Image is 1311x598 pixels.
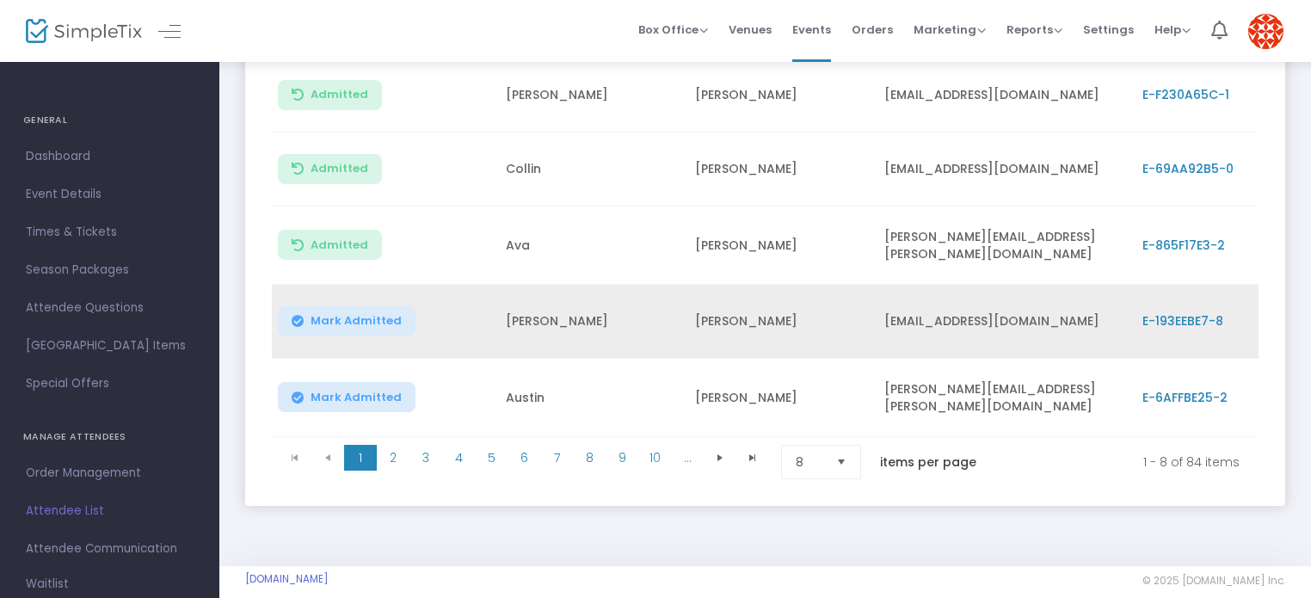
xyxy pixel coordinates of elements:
[245,572,329,586] a: [DOMAIN_NAME]
[874,133,1132,207] td: [EMAIL_ADDRESS][DOMAIN_NAME]
[26,373,194,395] span: Special Offers
[852,8,893,52] span: Orders
[685,59,874,133] td: [PERSON_NAME]
[23,420,196,454] h4: MANAGE ATTENDEES
[685,133,874,207] td: [PERSON_NAME]
[1142,237,1225,254] span: E-865F17E3-2
[792,8,831,52] span: Events
[1142,574,1285,588] span: © 2025 [DOMAIN_NAME] Inc.
[311,391,402,404] span: Mark Admitted
[829,446,853,478] button: Select
[278,230,382,260] button: Admitted
[874,59,1132,133] td: [EMAIL_ADDRESS][DOMAIN_NAME]
[26,145,194,168] span: Dashboard
[377,445,409,471] span: Page 2
[26,500,194,522] span: Attendee List
[409,445,442,471] span: Page 3
[26,259,194,281] span: Season Packages
[26,462,194,484] span: Order Management
[475,445,508,471] span: Page 5
[1142,312,1223,330] span: E-193EEBE7-8
[495,359,685,437] td: Austin
[1142,160,1234,177] span: E-69AA92B5-0
[746,451,760,465] span: Go to the last page
[914,22,986,38] span: Marketing
[278,80,382,110] button: Admitted
[638,445,671,471] span: Page 10
[1142,86,1229,103] span: E-F230A65C-1
[26,335,194,357] span: [GEOGRAPHIC_DATA] Items
[573,445,606,471] span: Page 8
[495,59,685,133] td: [PERSON_NAME]
[1142,389,1228,406] span: E-6AFFBE25-2
[1006,22,1062,38] span: Reports
[442,445,475,471] span: Page 4
[638,22,708,38] span: Box Office
[685,359,874,437] td: [PERSON_NAME]
[606,445,638,471] span: Page 9
[508,445,540,471] span: Page 6
[495,133,685,207] td: Collin
[311,162,368,176] span: Admitted
[278,306,415,336] button: Mark Admitted
[874,285,1132,359] td: [EMAIL_ADDRESS][DOMAIN_NAME]
[540,445,573,471] span: Page 7
[685,285,874,359] td: [PERSON_NAME]
[311,314,402,328] span: Mark Admitted
[311,238,368,252] span: Admitted
[278,382,415,412] button: Mark Admitted
[736,445,769,471] span: Go to the last page
[671,445,704,471] span: Page 11
[495,285,685,359] td: [PERSON_NAME]
[1083,8,1134,52] span: Settings
[26,297,194,319] span: Attendee Questions
[880,453,976,471] label: items per page
[23,103,196,138] h4: GENERAL
[26,221,194,244] span: Times & Tickets
[26,538,194,560] span: Attendee Communication
[278,154,382,184] button: Admitted
[874,359,1132,437] td: [PERSON_NAME][EMAIL_ADDRESS][PERSON_NAME][DOMAIN_NAME]
[311,88,368,102] span: Admitted
[26,183,194,206] span: Event Details
[713,451,727,465] span: Go to the next page
[1154,22,1191,38] span: Help
[874,207,1132,285] td: [PERSON_NAME][EMAIL_ADDRESS][PERSON_NAME][DOMAIN_NAME]
[796,453,822,471] span: 8
[1012,445,1240,479] kendo-pager-info: 1 - 8 of 84 items
[729,8,772,52] span: Venues
[26,576,69,593] span: Waitlist
[344,445,377,471] span: Page 1
[495,207,685,285] td: Ava
[704,445,736,471] span: Go to the next page
[685,207,874,285] td: [PERSON_NAME]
